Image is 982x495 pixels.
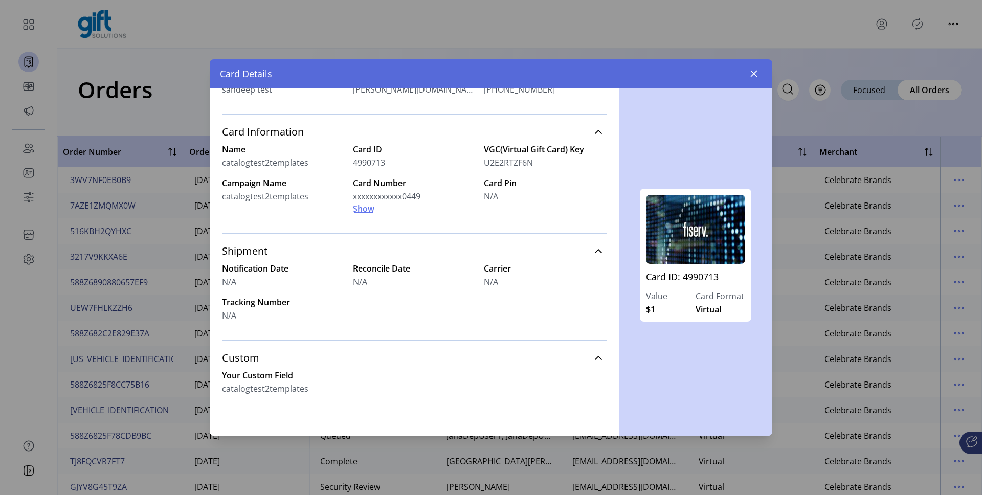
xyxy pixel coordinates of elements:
[222,121,607,143] a: Card Information
[696,303,721,316] span: Virtual
[222,177,345,189] label: Campaign Name
[222,156,308,169] span: catalogtest2templates
[222,127,304,137] span: Card Information
[222,143,607,227] div: Card Information
[353,262,476,275] label: Reconcile Date
[222,382,308,395] span: catalogtest2templates
[222,296,345,308] label: Tracking Number
[222,246,267,256] span: Shipment
[222,276,236,288] span: N/A
[353,190,420,202] span: xxxxxxxxxxxx0449
[646,290,696,302] label: Value
[353,143,476,155] label: Card ID
[222,369,607,407] div: Custom
[220,67,272,81] span: Card Details
[646,303,655,316] span: $1
[222,190,308,202] span: catalogtest2templates
[222,369,410,381] label: Your Custom Field
[222,240,607,262] a: Shipment
[353,202,374,215] button: Show
[353,177,476,189] label: Card Number
[484,177,607,189] label: Card Pin
[484,276,498,288] span: N/A
[646,195,745,264] img: catalogtest2templates
[222,353,259,363] span: Custom
[484,143,607,155] label: VGC(Virtual Gift Card) Key
[646,270,745,290] a: Card ID: 4990713
[222,143,345,155] label: Name
[353,83,476,96] span: [PERSON_NAME][DOMAIN_NAME][EMAIL_ADDRESS][DOMAIN_NAME]
[222,309,236,322] span: N/A
[222,347,607,369] a: Custom
[222,262,607,334] div: Shipment
[222,262,345,275] label: Notification Date
[222,83,272,96] span: sandeep test
[484,83,555,96] span: [PHONE_NUMBER]
[353,156,385,169] span: 4990713
[484,190,498,202] span: N/A
[484,262,607,275] label: Carrier
[353,276,367,288] span: N/A
[484,156,533,169] span: U2E2RTZF6N
[696,290,745,302] label: Card Format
